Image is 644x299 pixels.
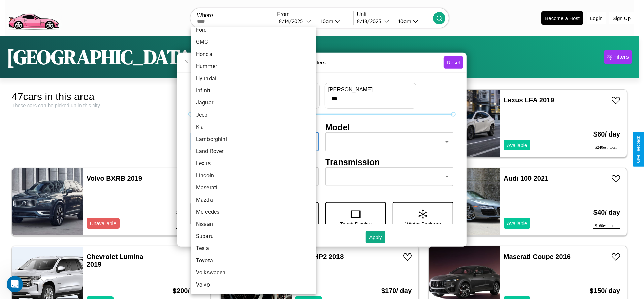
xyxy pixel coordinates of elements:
li: Nissan [191,218,316,230]
li: Kia [191,121,316,133]
li: Lexus [191,157,316,170]
li: Toyota [191,255,316,267]
li: Honda [191,48,316,60]
li: Jeep [191,109,316,121]
iframe: Intercom live chat [7,276,23,292]
div: Give Feedback [636,136,641,163]
li: GMC [191,36,316,48]
li: Ford [191,24,316,36]
li: Hyundai [191,72,316,85]
li: Lincoln [191,170,316,182]
li: Maserati [191,182,316,194]
li: Subaru [191,230,316,242]
li: Tesla [191,242,316,255]
li: Lamborghini [191,133,316,145]
li: Infiniti [191,85,316,97]
li: Land Rover [191,145,316,157]
li: Jaguar [191,97,316,109]
li: Volvo [191,279,316,291]
li: Hummer [191,60,316,72]
li: Mazda [191,194,316,206]
li: Volkswagen [191,267,316,279]
li: Mercedes [191,206,316,218]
